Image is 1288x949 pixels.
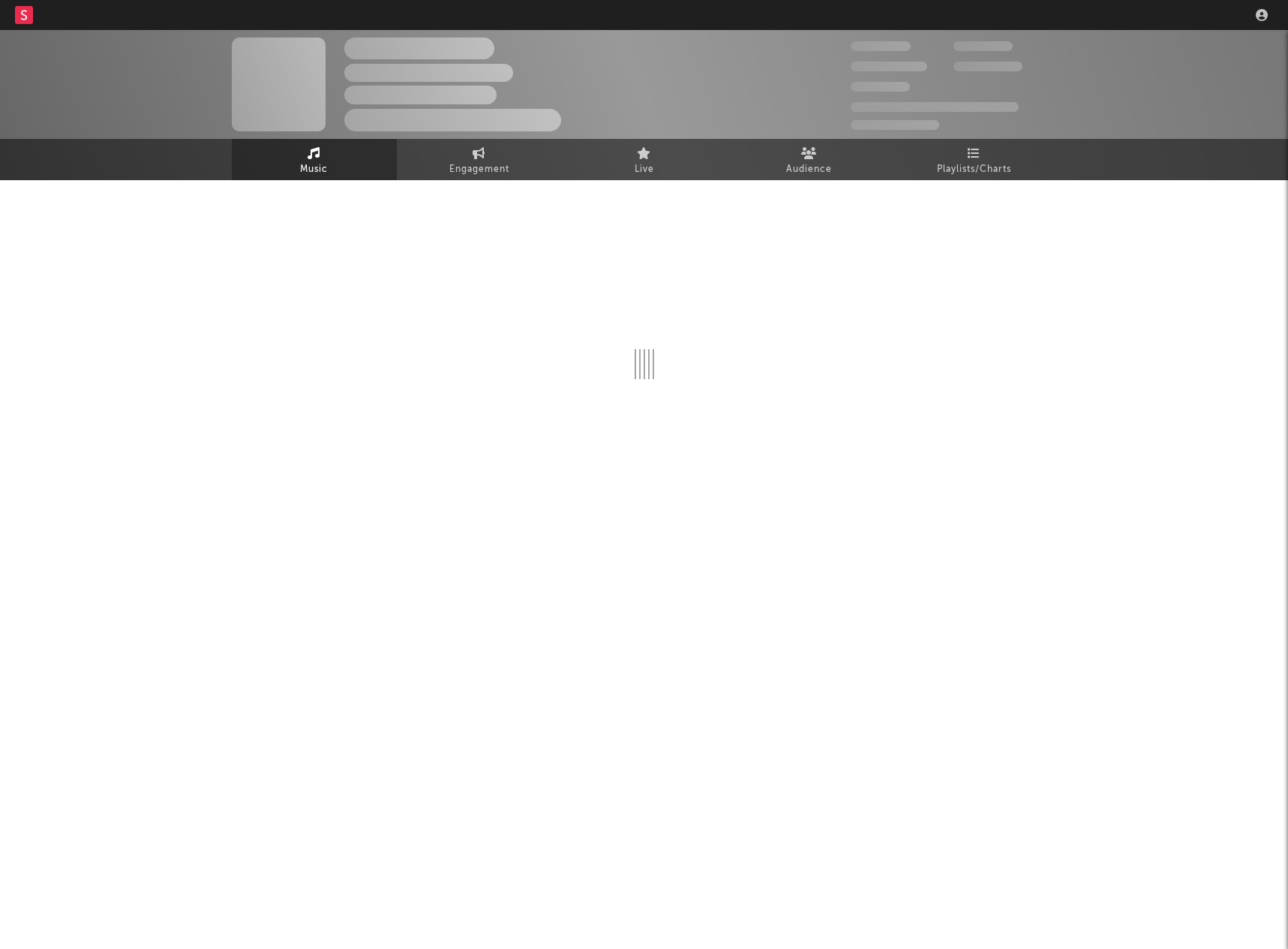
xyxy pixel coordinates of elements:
span: 50,000,000 Monthly Listeners [851,102,1019,112]
span: 300,000 [851,41,911,51]
span: Audience [786,161,832,179]
span: Live [635,161,654,179]
span: 1,000,000 [953,62,1022,71]
span: Music [300,161,328,179]
a: Live [562,139,727,180]
a: Playlists/Charts [892,139,1057,180]
span: Engagement [449,161,509,179]
a: Audience [727,139,892,180]
span: Jump Score: 85.0 [851,120,939,130]
span: Playlists/Charts [937,161,1011,179]
span: 50,000,000 [851,62,927,71]
span: 100,000 [953,41,1013,51]
a: Engagement [397,139,562,180]
a: Music [232,139,397,180]
span: 100,000 [851,82,910,92]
